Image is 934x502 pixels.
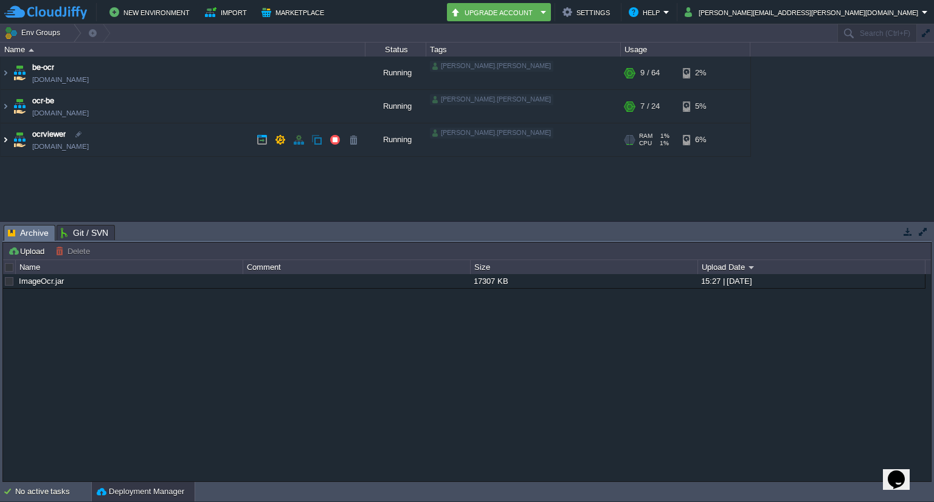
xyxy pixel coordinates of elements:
span: 1% [657,132,669,140]
button: Deployment Manager [97,486,184,498]
img: AMDAwAAAACH5BAEAAAAALAAAAAABAAEAAAICRAEAOw== [11,123,28,156]
div: 2% [683,57,722,89]
div: Running [365,123,426,156]
div: 17307 KB [471,274,697,288]
img: CloudJiffy [4,5,87,20]
button: Delete [55,246,94,256]
div: Running [365,90,426,123]
span: CPU [639,140,652,147]
span: Archive [8,225,49,241]
span: Git / SVN [61,225,108,240]
a: be-ocr [32,61,54,74]
button: Upload [8,246,48,256]
div: No active tasks [15,482,91,501]
div: [PERSON_NAME].[PERSON_NAME] [430,128,553,139]
img: AMDAwAAAACH5BAEAAAAALAAAAAABAAEAAAICRAEAOw== [1,90,10,123]
div: 6% [683,123,722,156]
button: New Environment [109,5,193,19]
div: 15:27 | [DATE] [698,274,924,288]
span: [DOMAIN_NAME] [32,74,89,86]
div: [PERSON_NAME].[PERSON_NAME] [430,94,553,105]
div: Running [365,57,426,89]
span: [DOMAIN_NAME] [32,107,89,119]
span: 1% [657,140,669,147]
a: ImageOcr.jar [19,277,64,286]
img: AMDAwAAAACH5BAEAAAAALAAAAAABAAEAAAICRAEAOw== [29,49,34,52]
img: AMDAwAAAACH5BAEAAAAALAAAAAABAAEAAAICRAEAOw== [1,57,10,89]
img: AMDAwAAAACH5BAEAAAAALAAAAAABAAEAAAICRAEAOw== [11,90,28,123]
button: [PERSON_NAME][EMAIL_ADDRESS][PERSON_NAME][DOMAIN_NAME] [685,5,922,19]
button: Marketplace [261,5,328,19]
button: Env Groups [4,24,64,41]
button: Import [205,5,251,19]
div: [PERSON_NAME].[PERSON_NAME] [430,61,553,72]
a: ocrviewer [32,128,66,140]
div: Name [16,260,243,274]
div: Name [1,43,365,57]
span: RAM [639,132,652,140]
a: ocr-be [32,95,54,107]
div: Tags [427,43,620,57]
div: 5% [683,90,722,123]
button: Help [629,5,663,19]
button: Upgrade Account [451,5,537,19]
div: Upload Date [699,260,925,274]
iframe: chat widget [883,453,922,490]
button: Settings [562,5,614,19]
div: Size [471,260,697,274]
div: Status [366,43,426,57]
img: AMDAwAAAACH5BAEAAAAALAAAAAABAAEAAAICRAEAOw== [11,57,28,89]
a: [DOMAIN_NAME] [32,140,89,153]
div: Usage [621,43,750,57]
div: Comment [244,260,470,274]
div: 9 / 64 [640,57,660,89]
div: 7 / 24 [640,90,660,123]
img: AMDAwAAAACH5BAEAAAAALAAAAAABAAEAAAICRAEAOw== [1,123,10,156]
